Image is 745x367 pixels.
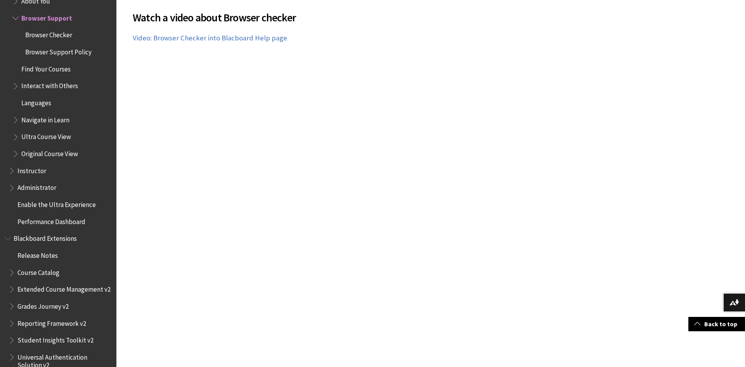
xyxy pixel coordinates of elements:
span: Watch a video about Browser checker [133,9,614,26]
span: Instructor [17,164,46,175]
span: Enable the Ultra Experience [17,198,96,209]
span: Ultra Course View [21,130,71,141]
a: Video: Browser Checker into Blacboard Help page [133,33,287,43]
span: Browser Checker [25,29,72,39]
span: Grades Journey v2 [17,300,69,310]
span: Languages [21,96,51,107]
span: Find Your Courses [21,63,71,73]
span: Student Insights Toolkit v2 [17,334,94,344]
span: Administrator [17,181,56,192]
span: Browser Support Policy [25,45,92,56]
span: Course Catalog [17,266,59,277]
span: Navigate in Learn [21,113,69,124]
a: Back to top [688,317,745,331]
span: Browser Support [21,12,72,22]
span: Extended Course Management v2 [17,283,111,293]
span: Performance Dashboard [17,215,85,226]
span: Interact with Others [21,80,78,90]
span: Original Course View [21,147,78,158]
span: Reporting Framework v2 [17,317,86,327]
span: Release Notes [17,249,58,259]
span: Blackboard Extensions [14,232,77,243]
